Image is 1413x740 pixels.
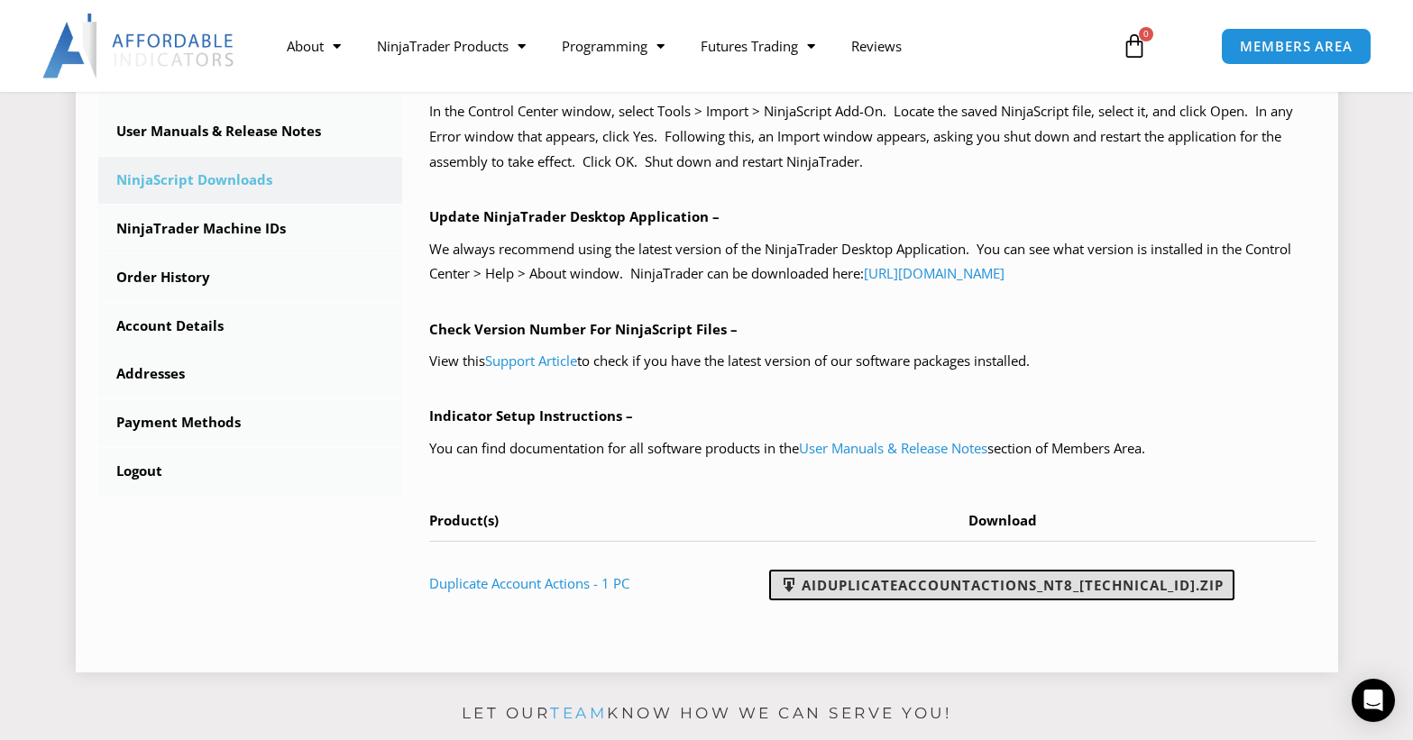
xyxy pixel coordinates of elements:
b: Indicator Setup Instructions – [429,407,633,425]
p: Let our know how we can serve you! [76,699,1338,728]
b: Update NinjaTrader Desktop Application – [429,207,720,225]
p: In the Control Center window, select Tools > Import > NinjaScript Add-On. Locate the saved NinjaS... [429,99,1316,175]
img: LogoAI | Affordable Indicators – NinjaTrader [42,14,236,78]
a: Account Details [98,303,403,350]
a: Order History [98,254,403,301]
b: Check Version Number For NinjaScript Files – [429,320,738,338]
a: Payment Methods [98,399,403,446]
a: Reviews [833,25,920,67]
a: Support Article [485,352,577,370]
a: Futures Trading [683,25,833,67]
nav: Account pages [98,59,403,495]
a: [URL][DOMAIN_NAME] [864,264,1005,282]
p: You can find documentation for all software products in the section of Members Area. [429,436,1316,461]
a: NinjaScript Downloads [98,157,403,204]
a: NinjaTrader Machine IDs [98,206,403,252]
span: MEMBERS AREA [1240,40,1353,53]
span: 0 [1139,27,1153,41]
nav: Menu [269,25,1103,67]
p: View this to check if you have the latest version of our software packages installed. [429,349,1316,374]
a: AIDuplicateAccountActions_NT8_[TECHNICAL_ID].zip [769,570,1234,600]
a: Duplicate Account Actions - 1 PC [429,574,629,592]
a: team [550,704,607,722]
a: 0 [1095,20,1174,72]
span: Download [968,511,1037,529]
a: Logout [98,448,403,495]
a: MEMBERS AREA [1221,28,1372,65]
span: Product(s) [429,511,499,529]
a: Programming [544,25,683,67]
a: About [269,25,359,67]
a: Addresses [98,351,403,397]
p: We always recommend using the latest version of the NinjaTrader Desktop Application. You can see ... [429,237,1316,288]
div: Open Intercom Messenger [1352,679,1395,722]
a: NinjaTrader Products [359,25,544,67]
a: User Manuals & Release Notes [98,108,403,155]
a: User Manuals & Release Notes [799,439,987,457]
